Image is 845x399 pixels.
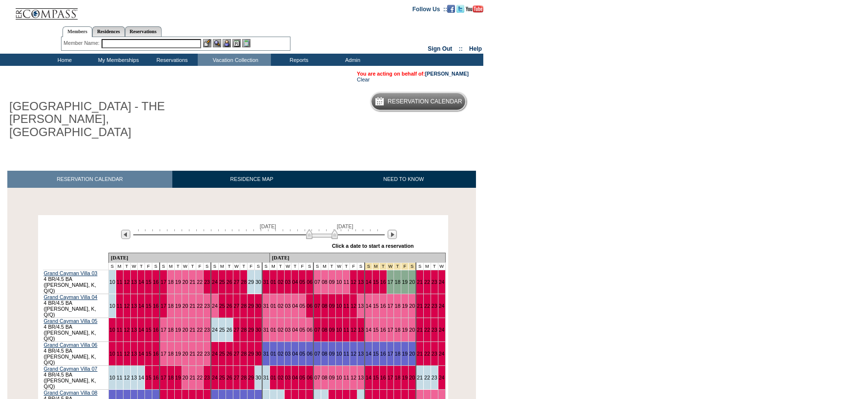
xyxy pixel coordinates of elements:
td: M [269,263,277,270]
a: 13 [131,375,137,380]
div: Member Name: [63,39,101,47]
td: Vacation Collection [198,54,271,66]
a: 05 [299,375,305,380]
a: 31 [263,303,269,309]
a: 17 [388,351,393,357]
a: 20 [183,375,188,380]
a: 26 [227,327,232,333]
a: 21 [417,279,423,285]
a: 07 [314,351,320,357]
a: 13 [131,327,137,333]
a: 29 [248,327,254,333]
td: T [189,263,196,270]
a: 03 [285,351,291,357]
a: 13 [358,327,364,333]
img: Previous [121,230,130,239]
a: 17 [161,327,166,333]
a: 16 [153,303,159,309]
td: W [182,263,189,270]
a: 27 [234,303,240,309]
a: 10 [109,351,115,357]
a: 08 [322,351,328,357]
a: 09 [329,303,335,309]
a: 15 [145,303,151,309]
a: 10 [109,375,115,380]
a: 25 [219,303,225,309]
td: T [174,263,182,270]
a: 27 [234,375,240,380]
a: 31 [263,279,269,285]
a: 02 [278,351,284,357]
a: 18 [394,375,400,380]
a: 22 [424,303,430,309]
a: 08 [322,303,328,309]
a: 22 [197,303,203,309]
span: [DATE] [337,223,353,229]
a: 28 [241,351,247,357]
a: 15 [373,351,379,357]
a: Become our fan on Facebook [447,5,455,11]
a: 16 [380,375,386,380]
a: 22 [197,351,203,357]
a: 17 [388,303,393,309]
td: F [247,263,255,270]
a: Sign Out [428,45,452,52]
div: Click a date to start a reservation [332,243,414,249]
a: 01 [270,303,276,309]
a: 23 [432,279,437,285]
a: 14 [366,351,371,357]
a: 12 [350,279,356,285]
a: 18 [168,375,174,380]
a: 01 [270,279,276,285]
a: 17 [388,327,393,333]
a: 20 [409,375,415,380]
td: S [152,263,160,270]
a: 12 [124,375,130,380]
a: 03 [285,327,291,333]
td: W [130,263,138,270]
a: 18 [394,351,400,357]
img: Become our fan on Facebook [447,5,455,13]
a: 03 [285,375,291,380]
a: 15 [373,327,379,333]
h1: [GEOGRAPHIC_DATA] - THE [PERSON_NAME], [GEOGRAPHIC_DATA] [7,98,226,140]
td: S [204,263,211,270]
a: 18 [168,303,174,309]
a: 28 [241,279,247,285]
a: 20 [409,327,415,333]
img: b_calculator.gif [242,39,250,47]
td: S [160,263,167,270]
a: 20 [183,351,188,357]
a: 14 [138,375,144,380]
a: 06 [307,375,312,380]
a: 11 [343,279,349,285]
a: 12 [350,327,356,333]
a: 06 [307,279,312,285]
a: RESERVATION CALENDAR [7,171,172,188]
a: 23 [204,327,210,333]
td: S [255,263,262,270]
a: 05 [299,351,305,357]
a: 02 [278,303,284,309]
a: 18 [394,303,400,309]
a: 31 [263,327,269,333]
td: W [233,263,240,270]
td: F [196,263,204,270]
a: 13 [131,303,137,309]
a: 18 [394,279,400,285]
a: 19 [175,303,181,309]
a: 01 [270,351,276,357]
a: 27 [234,279,240,285]
a: 06 [307,351,312,357]
a: [PERSON_NAME] [425,71,469,77]
a: 17 [161,351,166,357]
a: 17 [161,375,166,380]
a: 05 [299,279,305,285]
img: Next [388,230,397,239]
a: 31 [263,375,269,380]
a: 17 [161,303,166,309]
a: 11 [343,375,349,380]
td: T [123,263,130,270]
a: 19 [175,351,181,357]
a: 20 [183,303,188,309]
